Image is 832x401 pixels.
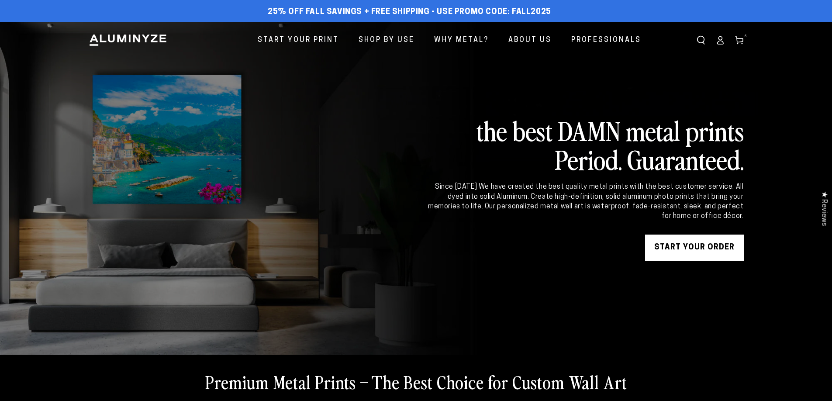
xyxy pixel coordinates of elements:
span: Start Your Print [258,34,339,47]
summary: Search our site [691,31,711,50]
span: 6 [745,33,747,39]
span: About Us [508,34,552,47]
span: Professionals [571,34,641,47]
h2: Premium Metal Prints – The Best Choice for Custom Wall Art [205,370,627,393]
a: Start Your Print [251,29,345,52]
h2: the best DAMN metal prints Period. Guaranteed. [427,116,744,173]
span: Why Metal? [434,34,489,47]
span: 25% off FALL Savings + Free Shipping - Use Promo Code: FALL2025 [268,7,551,17]
a: Shop By Use [352,29,421,52]
div: Click to open Judge.me floating reviews tab [815,184,832,233]
img: Aluminyze [89,34,167,47]
a: Why Metal? [428,29,495,52]
a: START YOUR Order [645,235,744,261]
span: Shop By Use [359,34,414,47]
div: Since [DATE] We have created the best quality metal prints with the best customer service. All dy... [427,182,744,221]
a: Professionals [565,29,648,52]
a: About Us [502,29,558,52]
